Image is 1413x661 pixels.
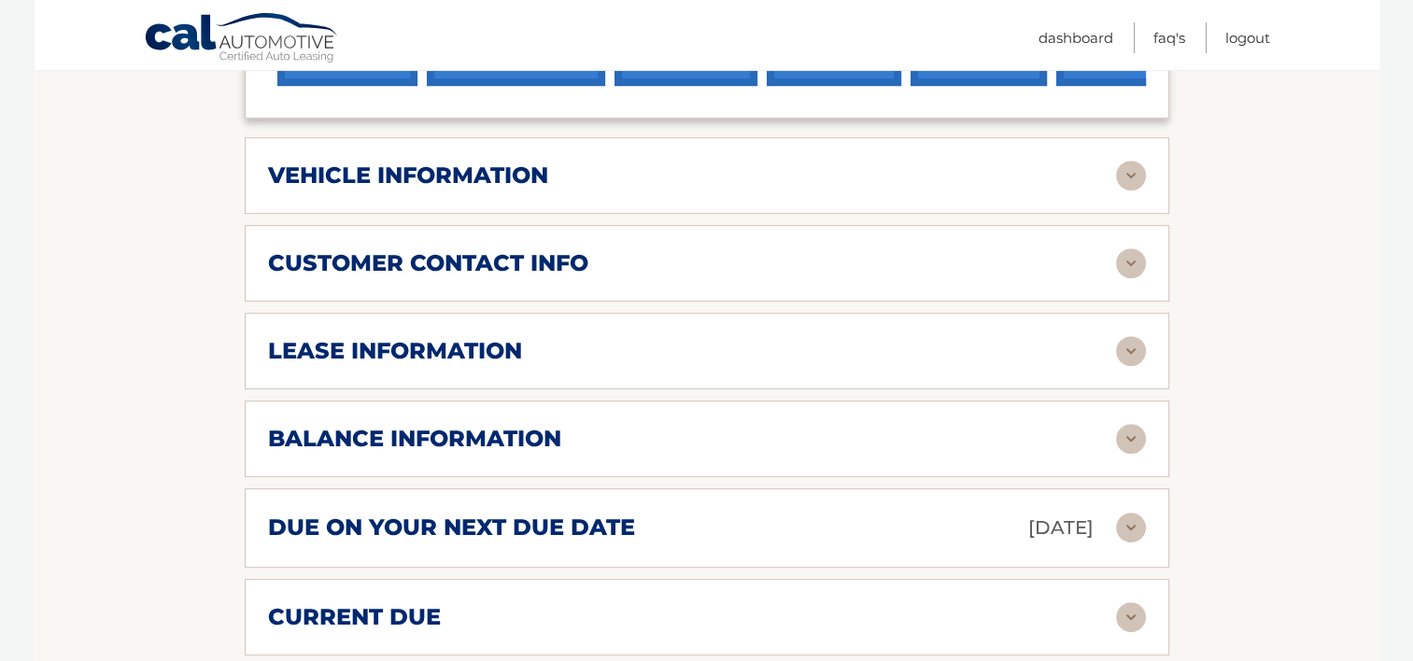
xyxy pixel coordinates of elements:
[268,337,522,365] h2: lease information
[268,162,548,190] h2: vehicle information
[1116,513,1146,542] img: accordion-rest.svg
[1028,512,1094,544] p: [DATE]
[1116,602,1146,632] img: accordion-rest.svg
[268,249,588,277] h2: customer contact info
[1116,336,1146,366] img: accordion-rest.svg
[268,425,561,453] h2: balance information
[144,12,340,66] a: Cal Automotive
[268,603,441,631] h2: current due
[1225,22,1270,53] a: Logout
[1153,22,1185,53] a: FAQ's
[1116,424,1146,454] img: accordion-rest.svg
[1116,161,1146,190] img: accordion-rest.svg
[268,513,635,541] h2: due on your next due date
[1039,22,1113,53] a: Dashboard
[1116,248,1146,278] img: accordion-rest.svg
